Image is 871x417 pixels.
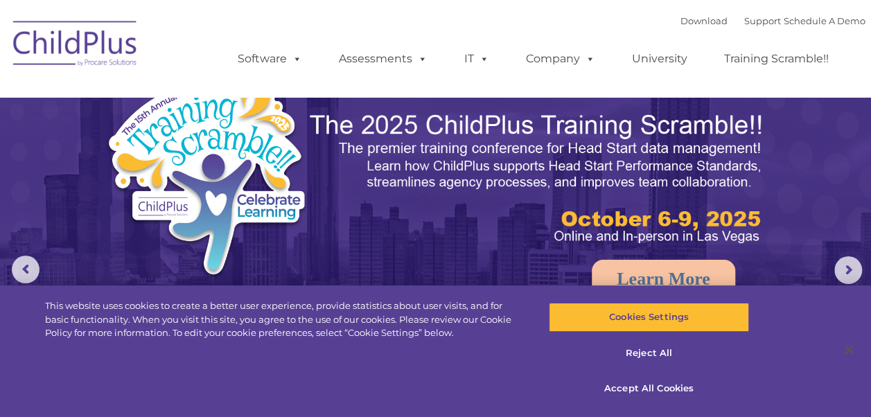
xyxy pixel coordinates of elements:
a: Schedule A Demo [784,15,865,26]
a: Learn More [592,260,735,299]
a: Support [744,15,781,26]
button: Accept All Cookies [549,374,749,403]
a: Training Scramble!! [710,45,843,73]
a: IT [450,45,503,73]
a: University [618,45,701,73]
a: Software [224,45,316,73]
span: Last name [193,91,235,102]
a: Assessments [325,45,441,73]
span: Phone number [193,148,252,159]
a: Download [680,15,728,26]
a: Company [512,45,609,73]
button: Close [834,335,864,365]
button: Cookies Settings [549,303,749,332]
button: Reject All [549,339,749,368]
div: This website uses cookies to create a better user experience, provide statistics about user visit... [45,299,522,340]
font: | [680,15,865,26]
img: ChildPlus by Procare Solutions [6,11,145,80]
